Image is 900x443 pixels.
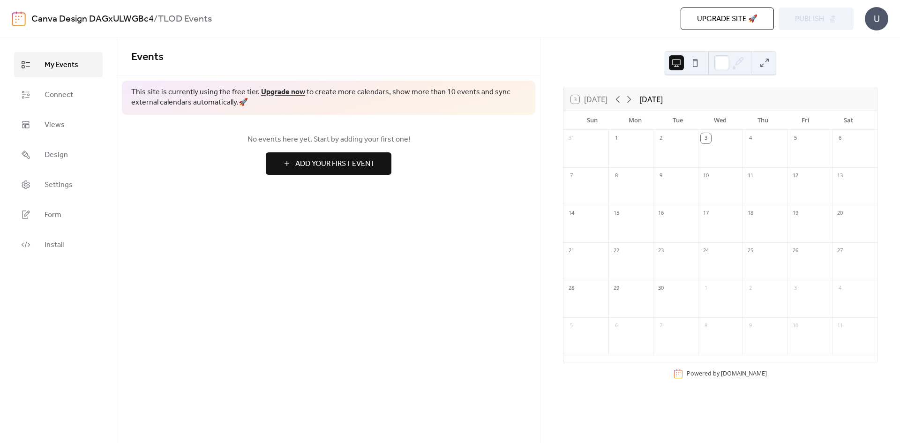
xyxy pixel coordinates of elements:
[566,171,577,181] div: 7
[158,10,212,28] b: TLOD Events
[827,111,870,130] div: Sat
[699,111,742,130] div: Wed
[45,150,68,161] span: Design
[14,82,103,107] a: Connect
[656,133,666,143] div: 2
[701,283,711,293] div: 1
[614,111,656,130] div: Mon
[790,321,801,331] div: 10
[745,208,756,218] div: 18
[14,172,103,197] a: Settings
[14,202,103,227] a: Form
[721,369,767,377] a: [DOMAIN_NAME]
[154,10,158,28] b: /
[701,246,711,256] div: 24
[745,321,756,331] div: 9
[835,246,845,256] div: 27
[45,210,61,221] span: Form
[611,171,622,181] div: 8
[745,283,756,293] div: 2
[701,133,711,143] div: 3
[639,94,663,105] div: [DATE]
[31,10,154,28] a: Canva Design DAGxULWGBc4
[790,283,801,293] div: 3
[790,133,801,143] div: 5
[131,87,526,108] span: This site is currently using the free tier. to create more calendars, show more than 10 events an...
[295,158,375,170] span: Add Your First Event
[701,171,711,181] div: 10
[611,321,622,331] div: 6
[566,133,577,143] div: 31
[611,283,622,293] div: 29
[790,171,801,181] div: 12
[45,120,65,131] span: Views
[14,52,103,77] a: My Events
[566,208,577,218] div: 14
[611,133,622,143] div: 1
[261,85,305,99] a: Upgrade now
[656,246,666,256] div: 23
[790,208,801,218] div: 19
[790,246,801,256] div: 26
[266,152,391,175] button: Add Your First Event
[611,208,622,218] div: 15
[131,47,164,68] span: Events
[656,321,666,331] div: 7
[14,232,103,257] a: Install
[835,208,845,218] div: 20
[45,180,73,191] span: Settings
[571,111,614,130] div: Sun
[656,283,666,293] div: 30
[784,111,827,130] div: Fri
[131,134,526,145] span: No events here yet. Start by adding your first one!
[745,171,756,181] div: 11
[566,246,577,256] div: 21
[566,283,577,293] div: 28
[701,208,711,218] div: 17
[566,321,577,331] div: 5
[14,112,103,137] a: Views
[835,321,845,331] div: 11
[45,240,64,251] span: Install
[131,152,526,175] a: Add Your First Event
[656,111,699,130] div: Tue
[12,11,26,26] img: logo
[687,369,767,377] div: Powered by
[745,133,756,143] div: 4
[835,133,845,143] div: 6
[45,60,78,71] span: My Events
[681,8,774,30] button: Upgrade site 🚀
[742,111,784,130] div: Thu
[611,246,622,256] div: 22
[697,14,757,25] span: Upgrade site 🚀
[865,7,888,30] div: U
[656,208,666,218] div: 16
[14,142,103,167] a: Design
[835,171,845,181] div: 13
[745,246,756,256] div: 25
[835,283,845,293] div: 4
[656,171,666,181] div: 9
[701,321,711,331] div: 8
[45,90,73,101] span: Connect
